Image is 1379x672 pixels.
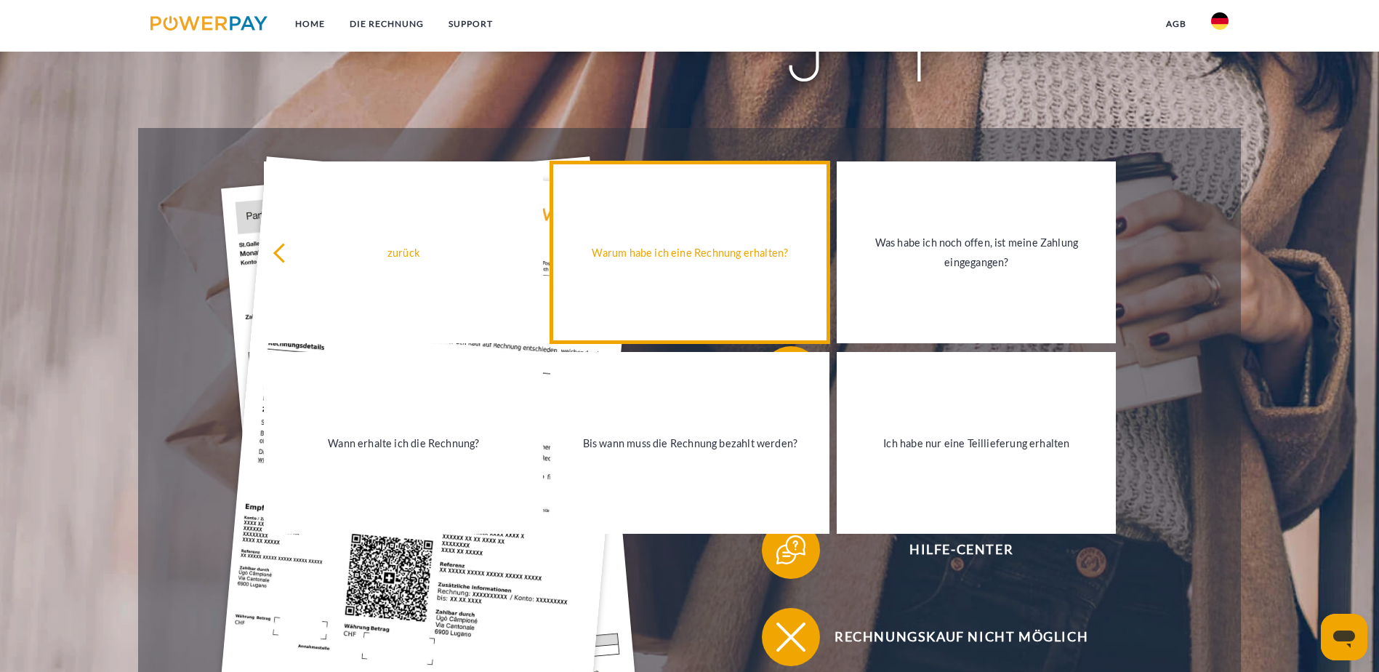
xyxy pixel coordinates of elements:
a: DIE RECHNUNG [337,11,436,37]
a: Home [283,11,337,37]
button: Hilfe-Center [762,521,1140,579]
a: agb [1154,11,1199,37]
div: Ich habe nur eine Teillieferung erhalten [845,433,1107,452]
a: SUPPORT [436,11,505,37]
div: Warum habe ich eine Rechnung erhalten? [559,243,821,263]
div: Was habe ich noch offen, ist meine Zahlung eingegangen? [845,233,1107,272]
img: logo-powerpay.svg [150,16,268,31]
span: Rechnungskauf nicht möglich [783,608,1139,666]
div: zurück [273,243,534,263]
div: Wann erhalte ich die Rechnung? [273,433,534,452]
img: de [1211,12,1229,30]
img: qb_close.svg [773,619,809,655]
img: qb_help.svg [773,532,809,568]
div: Bis wann muss die Rechnung bezahlt werden? [559,433,821,452]
iframe: Schaltfläche zum Öffnen des Messaging-Fensters [1321,614,1367,660]
a: Was habe ich noch offen, ist meine Zahlung eingegangen? [837,161,1116,343]
span: Hilfe-Center [783,521,1139,579]
button: Rechnungskauf nicht möglich [762,608,1140,666]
